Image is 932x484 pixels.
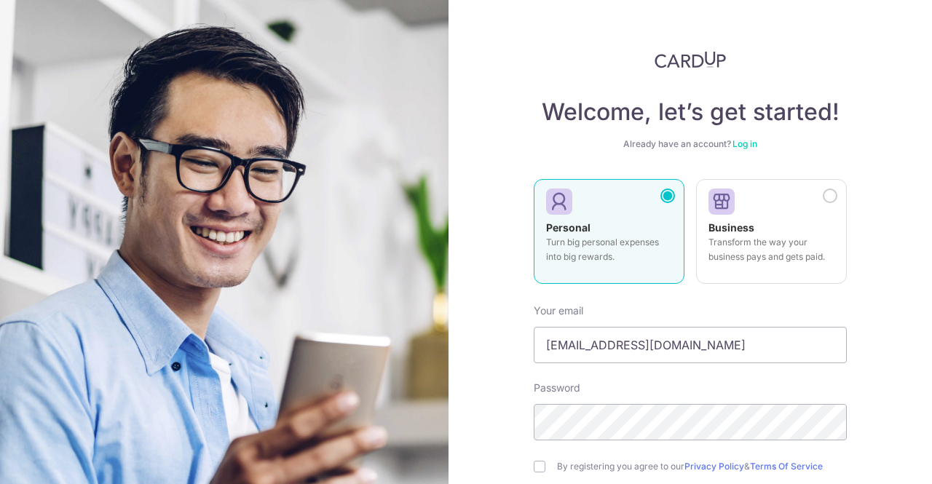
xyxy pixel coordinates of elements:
strong: Business [708,221,754,234]
label: Password [534,381,580,395]
a: Personal Turn big personal expenses into big rewards. [534,179,684,293]
input: Enter your Email [534,327,847,363]
label: Your email [534,304,583,318]
label: By registering you agree to our & [557,461,847,472]
p: Transform the way your business pays and gets paid. [708,235,834,264]
img: CardUp Logo [655,51,726,68]
div: Already have an account? [534,138,847,150]
a: Log in [732,138,757,149]
a: Privacy Policy [684,461,744,472]
strong: Personal [546,221,591,234]
a: Terms Of Service [750,461,823,472]
p: Turn big personal expenses into big rewards. [546,235,672,264]
h4: Welcome, let’s get started! [534,98,847,127]
a: Business Transform the way your business pays and gets paid. [696,179,847,293]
